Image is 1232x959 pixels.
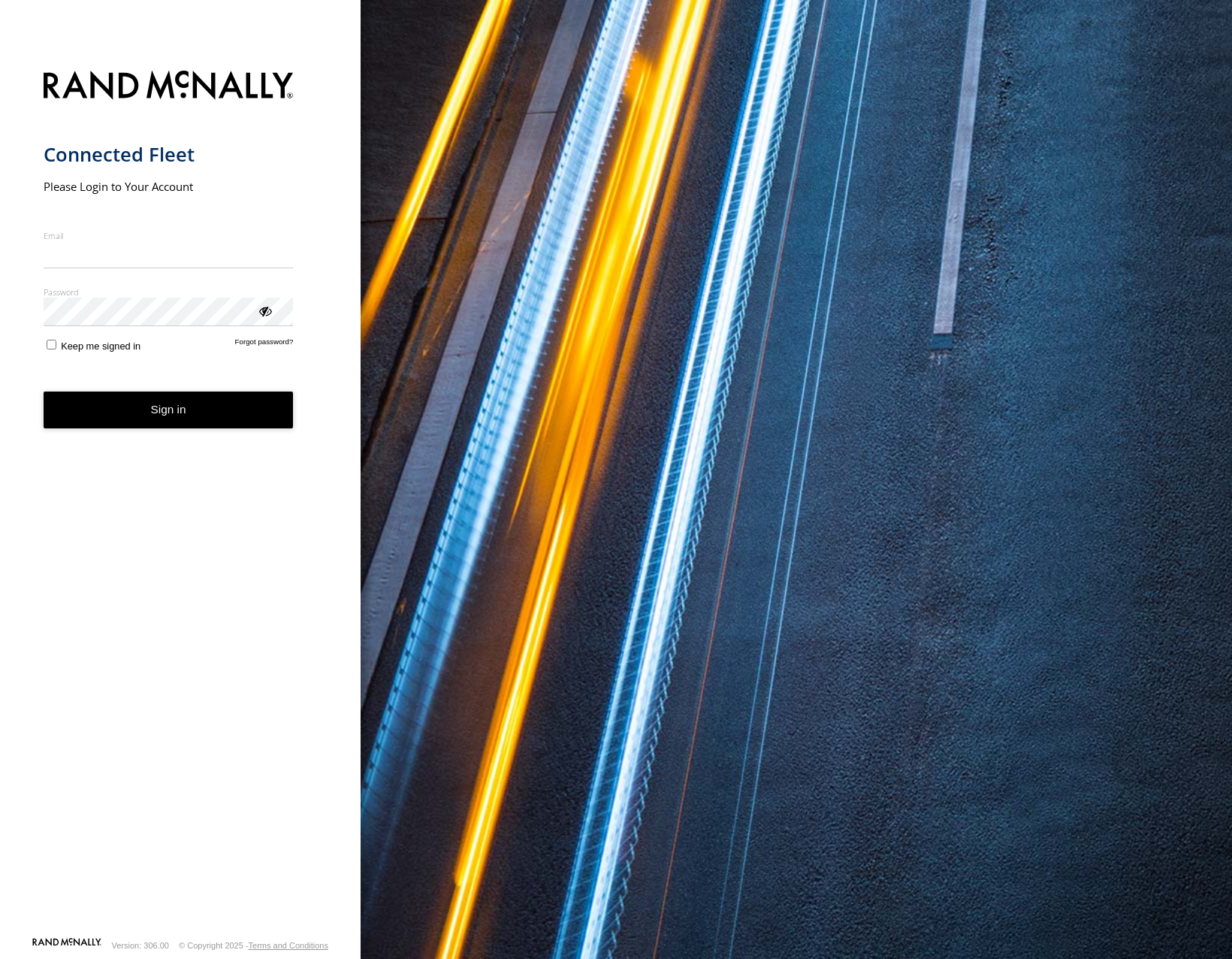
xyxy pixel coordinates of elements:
[32,938,101,953] a: Visit our Website
[47,340,56,349] input: Keep me signed in
[235,337,294,352] a: Forgot password?
[257,303,272,318] div: ViewPassword
[44,230,294,241] label: Email
[179,941,328,950] div: © Copyright 2025 -
[44,179,294,194] h2: Please Login to Your Account
[44,62,318,936] form: main
[249,941,328,950] a: Terms and Conditions
[61,340,140,352] span: Keep me signed in
[44,142,294,167] h1: Connected Fleet
[44,286,294,298] label: Password
[44,68,294,106] img: Rand McNally
[112,941,169,950] div: Version: 306.00
[44,392,294,428] button: Sign in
